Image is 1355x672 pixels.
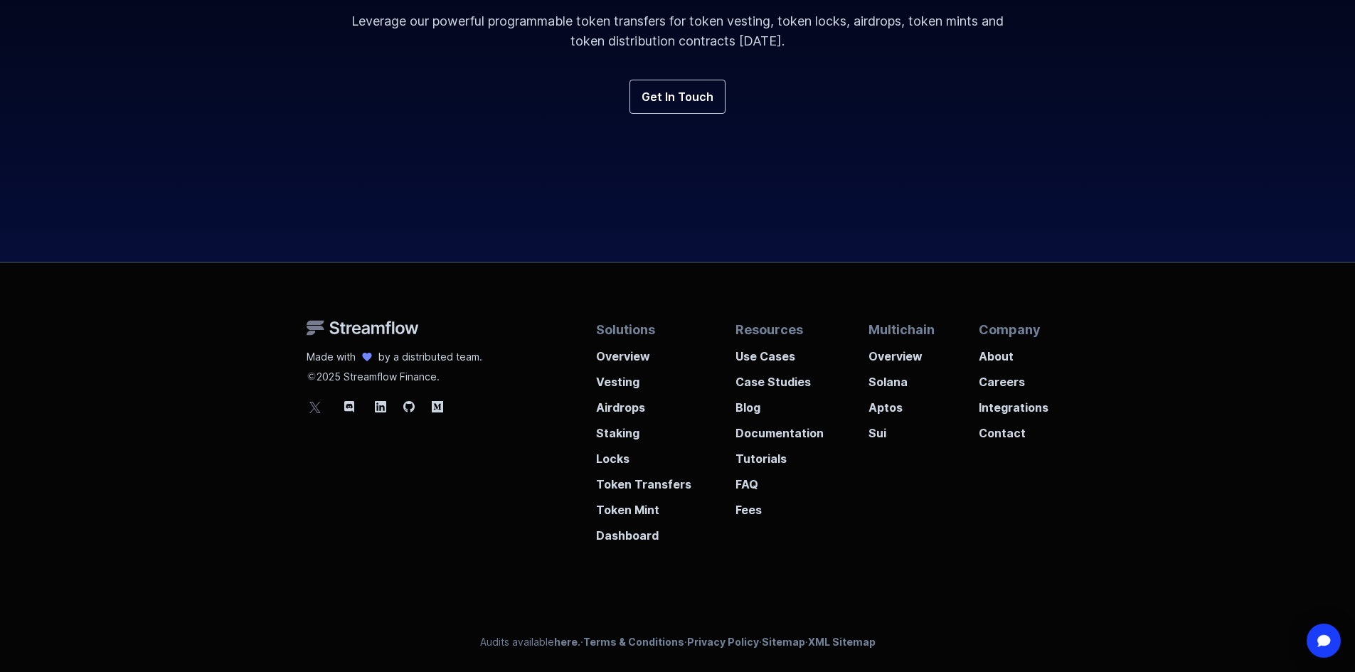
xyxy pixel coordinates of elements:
p: by a distributed team. [378,350,482,364]
a: Tutorials [735,442,824,467]
a: Case Studies [735,365,824,390]
a: Overview [868,339,935,365]
a: Blog [735,390,824,416]
a: Token Mint [596,493,691,518]
a: Sitemap [762,636,805,648]
a: here. [554,636,580,648]
a: Airdrops [596,390,691,416]
a: Privacy Policy [687,636,759,648]
p: Multichain [868,320,935,339]
a: Overview [596,339,691,365]
a: FAQ [735,467,824,493]
a: Contact [979,416,1048,442]
p: Resources [735,320,824,339]
a: About [979,339,1048,365]
p: Company [979,320,1048,339]
a: XML Sitemap [808,636,876,648]
a: Fees [735,493,824,518]
a: Locks [596,442,691,467]
a: Sui [868,416,935,442]
p: Solutions [596,320,691,339]
a: Token Transfers [596,467,691,493]
p: Made with [307,350,356,364]
a: Vesting [596,365,691,390]
a: Solana [868,365,935,390]
img: Streamflow Logo [307,320,419,336]
a: Careers [979,365,1048,390]
a: Use Cases [735,339,824,365]
div: Open Intercom Messenger [1307,624,1341,658]
p: Leverage our powerful programmable token transfers for token vesting, token locks, airdrops, toke... [336,11,1019,51]
a: Staking [596,416,691,442]
a: Aptos [868,390,935,416]
p: 2025 Streamflow Finance. [307,364,482,384]
a: Documentation [735,416,824,442]
a: Get In Touch [629,80,726,114]
a: Dashboard [596,518,691,544]
a: Integrations [979,390,1048,416]
p: Audits available · · · · [480,635,876,649]
a: Terms & Conditions [583,636,684,648]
